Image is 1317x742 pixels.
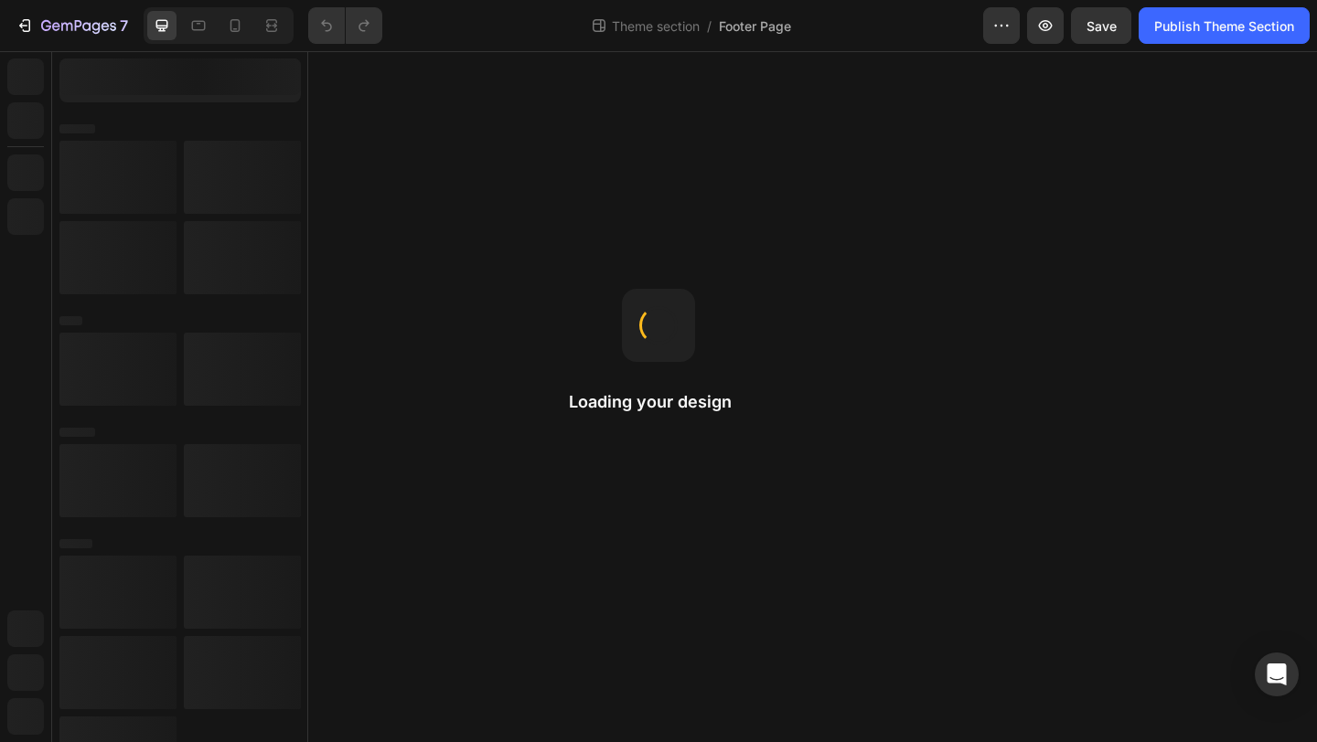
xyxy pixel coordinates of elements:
[1087,18,1117,34] span: Save
[7,7,136,44] button: 7
[1139,7,1310,44] button: Publish Theme Section
[608,16,703,36] span: Theme section
[1071,7,1131,44] button: Save
[719,16,791,36] span: Footer Page
[1255,652,1299,696] div: Open Intercom Messenger
[569,391,748,413] h2: Loading your design
[308,7,382,44] div: Undo/Redo
[1154,16,1294,36] div: Publish Theme Section
[120,15,128,37] p: 7
[707,16,712,36] span: /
